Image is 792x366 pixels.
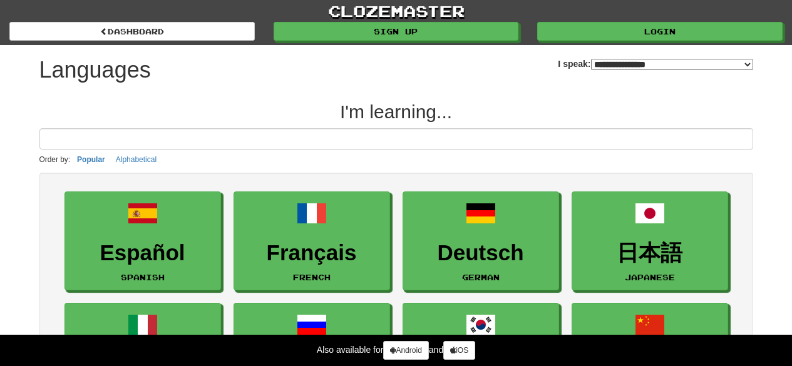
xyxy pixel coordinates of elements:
small: Order by: [39,155,71,164]
a: Login [537,22,783,41]
a: Sign up [274,22,519,41]
small: Japanese [625,273,675,282]
h2: I'm learning... [39,101,753,122]
a: FrançaisFrench [234,191,390,291]
a: EspañolSpanish [64,191,221,291]
a: DeutschGerman [403,191,559,291]
h3: Deutsch [409,241,552,265]
select: I speak: [591,59,753,70]
h3: Español [71,241,214,265]
small: French [293,273,331,282]
h3: 日本語 [579,241,721,265]
button: Popular [73,153,109,166]
small: German [462,273,500,282]
a: iOS [443,341,475,360]
a: dashboard [9,22,255,41]
button: Alphabetical [112,153,160,166]
h3: Français [240,241,383,265]
a: 日本語Japanese [572,191,728,291]
h1: Languages [39,58,151,83]
label: I speak: [558,58,753,70]
a: Android [383,341,428,360]
small: Spanish [121,273,165,282]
